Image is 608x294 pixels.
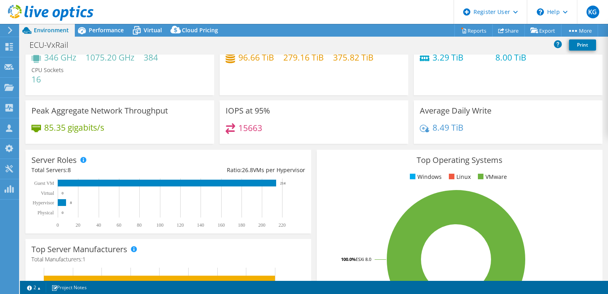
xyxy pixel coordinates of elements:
a: Reports [454,24,493,37]
h4: 375.82 TiB [333,53,374,62]
div: Total Servers: [31,166,168,174]
text: 140 [197,222,204,228]
a: More [561,24,598,37]
a: Project Notes [46,282,92,292]
h4: 8.49 TiB [433,123,464,132]
h3: Top Operating Systems [323,156,596,165]
h1: ECU-VxRail [26,41,81,49]
h3: Average Daily Write [420,106,491,115]
tspan: ESXi 8.0 [356,256,371,262]
a: Export [524,24,561,37]
h4: 96.66 TiB [238,53,274,62]
text: Guest VM [34,180,54,186]
text: 0 [57,222,59,228]
h4: 384 [144,53,159,62]
h4: 8.00 TiB [495,53,532,62]
span: Environment [34,26,69,34]
h3: Peak Aggregate Network Throughput [31,106,168,115]
h4: 15663 [238,123,262,132]
text: Hypervisor [33,200,54,206]
tspan: 100.0% [341,256,356,262]
li: VMware [476,172,507,181]
h4: Total Manufacturers: [31,255,305,264]
span: CPU Sockets [31,66,64,74]
h4: 3.29 TiB [433,53,486,62]
h4: 85.35 gigabits/s [44,123,104,132]
span: 8 [68,166,71,174]
svg: \n [537,8,544,16]
text: Virtual [41,190,55,196]
span: Cloud Pricing [182,26,218,34]
text: 160 [218,222,225,228]
span: Performance [89,26,124,34]
text: 8 [70,201,72,205]
li: Windows [408,172,442,181]
a: Print [569,39,596,51]
span: 26.8 [242,166,253,174]
text: 0 [62,191,64,195]
span: KG [587,6,599,18]
text: 80 [137,222,142,228]
h3: IOPS at 95% [226,106,270,115]
span: 1 [82,255,86,263]
li: Linux [447,172,471,181]
text: 214 [280,181,286,185]
text: 180 [238,222,245,228]
text: 40 [96,222,101,228]
text: 20 [76,222,80,228]
h3: Server Roles [31,156,77,165]
text: Physical [37,210,54,216]
h4: 1075.20 GHz [86,53,134,62]
h4: 346 GHz [44,53,76,62]
span: Virtual [144,26,162,34]
text: 60 [117,222,121,228]
a: Share [492,24,525,37]
text: 220 [279,222,286,228]
h4: 16 [31,75,64,84]
h3: Top Server Manufacturers [31,245,127,254]
text: 120 [177,222,184,228]
h4: 279.16 TiB [283,53,324,62]
a: 2 [21,282,46,292]
text: 100 [156,222,164,228]
text: 200 [258,222,265,228]
text: 0 [62,211,64,215]
div: Ratio: VMs per Hypervisor [168,166,305,174]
